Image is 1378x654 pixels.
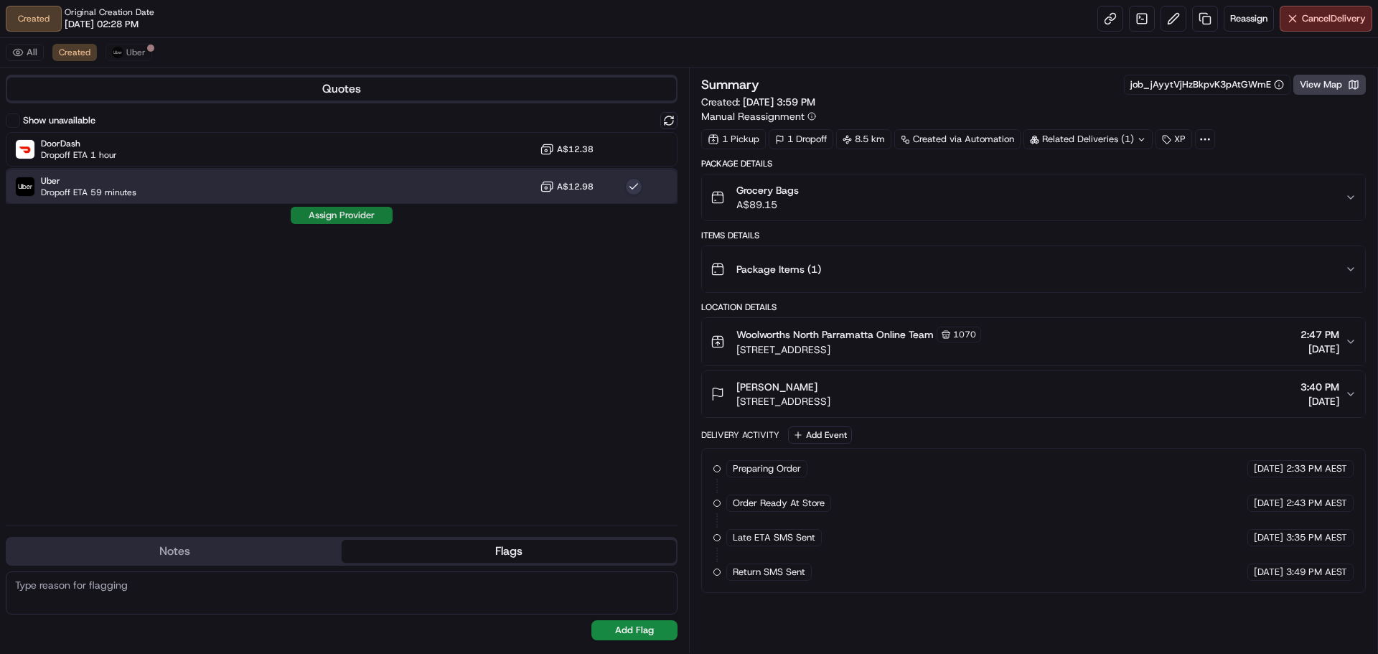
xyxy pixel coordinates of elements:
[953,329,976,340] span: 1070
[136,208,230,223] span: API Documentation
[788,426,852,444] button: Add Event
[736,262,821,276] span: Package Items ( 1 )
[701,302,1366,313] div: Location Details
[736,342,981,357] span: [STREET_ADDRESS]
[126,47,146,58] span: Uber
[1023,129,1153,149] div: Related Deliveries (1)
[702,371,1365,417] button: [PERSON_NAME][STREET_ADDRESS]3:40 PM[DATE]
[14,210,26,221] div: 📗
[41,138,117,149] span: DoorDash
[23,114,95,127] label: Show unavailable
[52,44,97,61] button: Created
[14,137,40,163] img: 1736555255976-a54dd68f-1ca7-489b-9aae-adbdc363a1c4
[1130,78,1284,91] button: job_jAyytVjHzBkpvK3pAtGWmE
[1293,75,1366,95] button: View Map
[591,620,678,640] button: Add Flag
[733,462,801,475] span: Preparing Order
[1300,327,1339,342] span: 2:47 PM
[1286,462,1347,475] span: 2:33 PM AEST
[701,429,779,441] div: Delivery Activity
[101,243,174,254] a: Powered byPylon
[1300,380,1339,394] span: 3:40 PM
[701,230,1366,241] div: Items Details
[733,566,805,579] span: Return SMS Sent
[736,197,799,212] span: A$89.15
[702,318,1365,365] button: Woolworths North Parramatta Online Team1070[STREET_ADDRESS]2:47 PM[DATE]
[112,47,123,58] img: uber-new-logo.jpeg
[701,95,815,109] span: Created:
[65,6,154,18] span: Original Creation Date
[702,246,1365,292] button: Package Items (1)
[1254,566,1283,579] span: [DATE]
[14,14,43,43] img: Nash
[733,497,825,510] span: Order Ready At Store
[41,149,117,161] span: Dropoff ETA 1 hour
[29,208,110,223] span: Knowledge Base
[701,109,816,123] button: Manual Reassignment
[1230,12,1267,25] span: Reassign
[143,243,174,254] span: Pylon
[41,175,136,187] span: Uber
[1254,531,1283,544] span: [DATE]
[701,129,766,149] div: 1 Pickup
[540,142,594,157] button: A$12.38
[701,78,759,91] h3: Summary
[16,140,34,159] img: DoorDash
[736,380,817,394] span: [PERSON_NAME]
[736,183,799,197] span: Grocery Bags
[743,95,815,108] span: [DATE] 3:59 PM
[1300,342,1339,356] span: [DATE]
[9,202,116,228] a: 📗Knowledge Base
[1280,6,1372,32] button: CancelDelivery
[557,144,594,155] span: A$12.38
[59,47,90,58] span: Created
[1254,462,1283,475] span: [DATE]
[16,177,34,196] img: Uber
[769,129,833,149] div: 1 Dropoff
[37,93,237,108] input: Clear
[7,78,676,101] button: Quotes
[244,141,261,159] button: Start new chat
[733,531,815,544] span: Late ETA SMS Sent
[701,109,805,123] span: Manual Reassignment
[291,207,393,224] button: Assign Provider
[736,394,830,408] span: [STREET_ADDRESS]
[1286,531,1347,544] span: 3:35 PM AEST
[121,210,133,221] div: 💻
[1286,566,1347,579] span: 3:49 PM AEST
[1300,394,1339,408] span: [DATE]
[736,327,934,342] span: Woolworths North Parramatta Online Team
[1302,12,1366,25] span: Cancel Delivery
[41,187,136,198] span: Dropoff ETA 59 minutes
[116,202,236,228] a: 💻API Documentation
[1156,129,1192,149] div: XP
[1286,497,1347,510] span: 2:43 PM AEST
[106,44,152,61] button: Uber
[557,181,594,192] span: A$12.98
[540,179,594,194] button: A$12.98
[49,137,235,151] div: Start new chat
[14,57,261,80] p: Welcome 👋
[836,129,891,149] div: 8.5 km
[7,540,342,563] button: Notes
[1254,497,1283,510] span: [DATE]
[702,174,1365,220] button: Grocery BagsA$89.15
[342,540,676,563] button: Flags
[65,18,139,31] span: [DATE] 02:28 PM
[49,151,182,163] div: We're available if you need us!
[1224,6,1274,32] button: Reassign
[6,44,44,61] button: All
[701,158,1366,169] div: Package Details
[894,129,1021,149] a: Created via Automation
